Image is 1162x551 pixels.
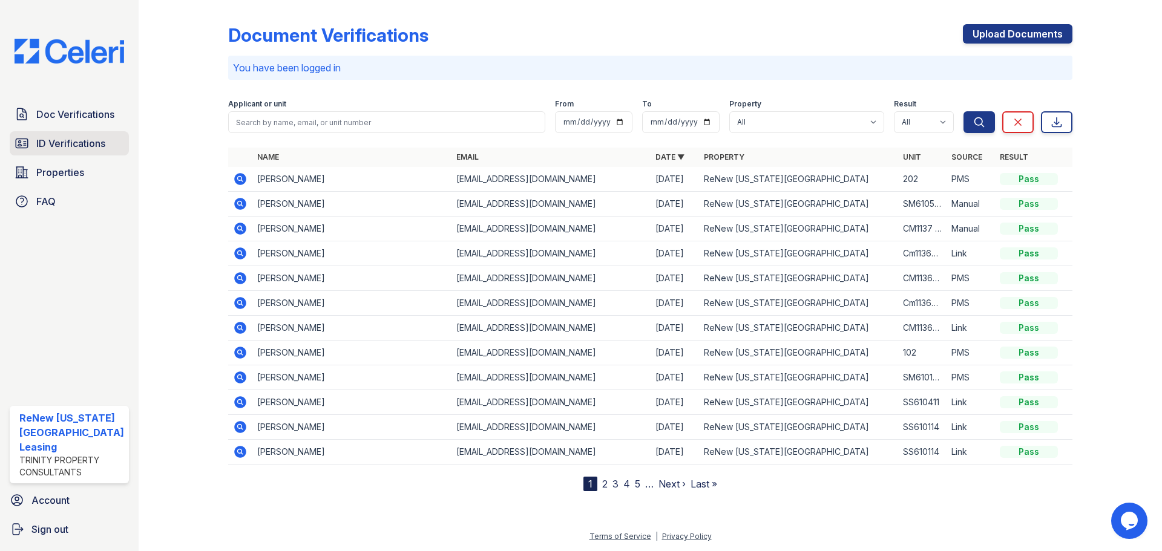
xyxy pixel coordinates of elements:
[451,365,651,390] td: [EMAIL_ADDRESS][DOMAIN_NAME]
[894,99,916,109] label: Result
[1000,223,1058,235] div: Pass
[699,291,898,316] td: ReNew [US_STATE][GEOGRAPHIC_DATA]
[252,266,451,291] td: [PERSON_NAME]
[228,24,428,46] div: Document Verifications
[699,390,898,415] td: ReNew [US_STATE][GEOGRAPHIC_DATA]
[36,107,114,122] span: Doc Verifications
[947,415,995,440] td: Link
[645,477,654,491] span: …
[451,266,651,291] td: [EMAIL_ADDRESS][DOMAIN_NAME]
[651,167,699,192] td: [DATE]
[228,111,545,133] input: Search by name, email, or unit number
[651,291,699,316] td: [DATE]
[898,341,947,365] td: 102
[699,217,898,241] td: ReNew [US_STATE][GEOGRAPHIC_DATA]
[451,341,651,365] td: [EMAIL_ADDRESS][DOMAIN_NAME]
[252,217,451,241] td: [PERSON_NAME]
[651,266,699,291] td: [DATE]
[651,365,699,390] td: [DATE]
[1000,198,1058,210] div: Pass
[1000,322,1058,334] div: Pass
[602,478,608,490] a: 2
[699,365,898,390] td: ReNew [US_STATE][GEOGRAPHIC_DATA]
[19,411,124,454] div: ReNew [US_STATE][GEOGRAPHIC_DATA] Leasing
[651,415,699,440] td: [DATE]
[252,415,451,440] td: [PERSON_NAME]
[1000,371,1058,383] div: Pass
[729,99,761,109] label: Property
[947,341,995,365] td: PMS
[451,390,651,415] td: [EMAIL_ADDRESS][DOMAIN_NAME]
[699,316,898,341] td: ReNew [US_STATE][GEOGRAPHIC_DATA]
[704,152,744,161] a: Property
[898,241,947,266] td: Cm1136204
[1000,152,1028,161] a: Result
[1111,503,1150,539] iframe: chat widget
[947,167,995,192] td: PMS
[947,217,995,241] td: Manual
[252,440,451,465] td: [PERSON_NAME]
[642,99,652,109] label: To
[1000,297,1058,309] div: Pass
[252,291,451,316] td: [PERSON_NAME]
[5,39,134,64] img: CE_Logo_Blue-a8612792a0a2168367f1c8372b55b34899dd931a85d93a1a3d3e32e68fde9ad4.png
[903,152,921,161] a: Unit
[947,390,995,415] td: Link
[947,241,995,266] td: Link
[10,160,129,184] a: Properties
[651,217,699,241] td: [DATE]
[36,136,105,151] span: ID Verifications
[947,192,995,217] td: Manual
[699,266,898,291] td: ReNew [US_STATE][GEOGRAPHIC_DATA]
[699,167,898,192] td: ReNew [US_STATE][GEOGRAPHIC_DATA]
[651,390,699,415] td: [DATE]
[655,152,684,161] a: Date ▼
[451,415,651,440] td: [EMAIL_ADDRESS][DOMAIN_NAME]
[1000,421,1058,433] div: Pass
[947,365,995,390] td: PMS
[1000,272,1058,284] div: Pass
[662,532,712,541] a: Privacy Policy
[623,478,630,490] a: 4
[699,440,898,465] td: ReNew [US_STATE][GEOGRAPHIC_DATA]
[31,522,68,536] span: Sign out
[451,440,651,465] td: [EMAIL_ADDRESS][DOMAIN_NAME]
[252,241,451,266] td: [PERSON_NAME]
[10,189,129,214] a: FAQ
[655,532,658,541] div: |
[228,99,286,109] label: Applicant or unit
[10,102,129,126] a: Doc Verifications
[252,365,451,390] td: [PERSON_NAME]
[658,478,686,490] a: Next ›
[898,440,947,465] td: SS610114
[233,60,1068,75] p: You have been logged in
[651,192,699,217] td: [DATE]
[451,291,651,316] td: [EMAIL_ADDRESS][DOMAIN_NAME]
[898,415,947,440] td: SS610114
[947,316,995,341] td: Link
[451,316,651,341] td: [EMAIL_ADDRESS][DOMAIN_NAME]
[451,167,651,192] td: [EMAIL_ADDRESS][DOMAIN_NAME]
[257,152,279,161] a: Name
[651,341,699,365] td: [DATE]
[589,532,651,541] a: Terms of Service
[691,478,717,490] a: Last »
[252,316,451,341] td: [PERSON_NAME]
[699,341,898,365] td: ReNew [US_STATE][GEOGRAPHIC_DATA]
[31,493,70,507] span: Account
[651,316,699,341] td: [DATE]
[898,390,947,415] td: SS610411
[36,165,84,180] span: Properties
[898,192,947,217] td: SM6105 203
[252,390,451,415] td: [PERSON_NAME]
[451,217,651,241] td: [EMAIL_ADDRESS][DOMAIN_NAME]
[898,217,947,241] td: CM1137 102
[699,415,898,440] td: ReNew [US_STATE][GEOGRAPHIC_DATA]
[612,478,619,490] a: 3
[451,192,651,217] td: [EMAIL_ADDRESS][DOMAIN_NAME]
[451,241,651,266] td: [EMAIL_ADDRESS][DOMAIN_NAME]
[36,194,56,209] span: FAQ
[1000,247,1058,259] div: Pass
[252,167,451,192] td: [PERSON_NAME]
[651,241,699,266] td: [DATE]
